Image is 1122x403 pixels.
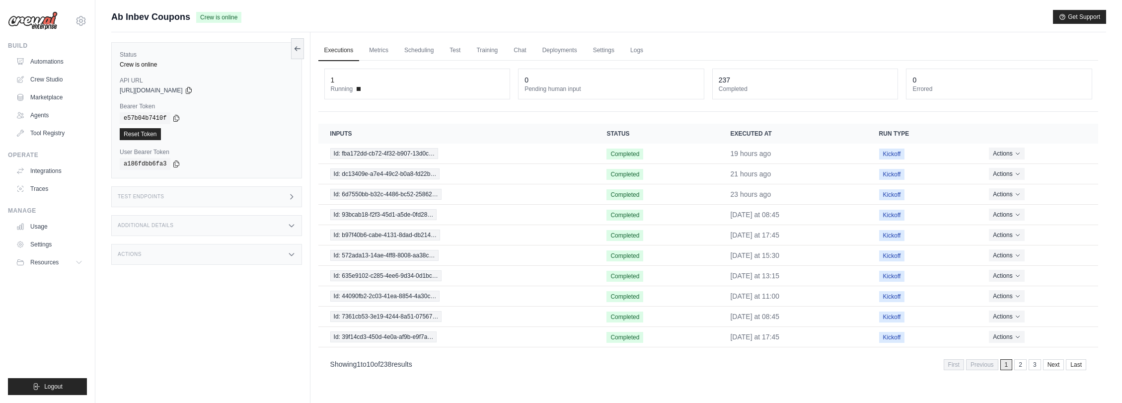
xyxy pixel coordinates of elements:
[8,207,87,215] div: Manage
[357,360,361,368] span: 1
[624,40,649,61] a: Logs
[730,272,779,280] time: August 24, 2025 at 13:15 GMT-3
[606,312,643,322] span: Completed
[606,332,643,343] span: Completed
[363,40,394,61] a: Metrics
[606,250,643,261] span: Completed
[989,270,1024,282] button: Actions for execution
[330,230,441,241] span: Id: b97f40b6-cabe-4131-8dad-db214…
[730,190,771,198] time: August 25, 2025 at 11:00 GMT-3
[120,158,170,170] code: a186fdbb6fa3
[330,331,583,342] a: View execution details for Id
[318,351,1098,377] nav: Pagination
[330,148,438,159] span: Id: fba172dd-cb72-4f32-b907-13d0c…
[12,89,87,105] a: Marketplace
[120,86,183,94] span: [URL][DOMAIN_NAME]
[330,209,437,220] span: Id: 93bcab18-f2f3-45d1-a5de-0fd28…
[44,383,63,391] span: Logout
[879,271,905,282] span: Kickoff
[8,42,87,50] div: Build
[118,194,164,200] h3: Test Endpoints
[1029,359,1041,370] a: 3
[380,360,391,368] span: 238
[330,270,583,281] a: View execution details for Id
[470,40,504,61] a: Training
[1072,355,1122,403] iframe: Chat Widget
[730,170,771,178] time: August 25, 2025 at 13:15 GMT-3
[606,271,643,282] span: Completed
[989,290,1024,302] button: Actions for execution
[879,312,905,322] span: Kickoff
[330,291,440,302] span: Id: 44090fb2-2c03-41ea-8854-4a30c…
[1072,355,1122,403] div: Widget de chat
[879,332,905,343] span: Kickoff
[606,169,643,180] span: Completed
[120,51,294,59] label: Status
[989,331,1024,343] button: Actions for execution
[989,148,1024,160] button: Actions for execution
[330,168,583,179] a: View execution details for Id
[330,250,439,261] span: Id: 572ada13-14ae-4ff8-8008-aa38c…
[912,75,916,85] div: 0
[867,124,977,144] th: Run Type
[331,85,353,93] span: Running
[879,250,905,261] span: Kickoff
[330,250,583,261] a: View execution details for Id
[120,77,294,84] label: API URL
[989,249,1024,261] button: Actions for execution
[118,251,142,257] h3: Actions
[730,251,779,259] time: August 24, 2025 at 15:30 GMT-3
[989,209,1024,221] button: Actions for execution
[330,230,583,241] a: View execution details for Id
[944,359,964,370] span: First
[989,229,1024,241] button: Actions for execution
[719,75,730,85] div: 237
[8,11,58,30] img: Logo
[1066,359,1086,370] a: Last
[196,12,241,23] span: Crew is online
[330,311,442,322] span: Id: 7361cb53-3e19-4244-8a51-07567…
[444,40,466,61] a: Test
[508,40,532,61] a: Chat
[8,378,87,395] button: Logout
[944,359,1086,370] nav: Pagination
[330,189,583,200] a: View execution details for Id
[330,189,442,200] span: Id: 6d7550bb-b32c-4486-bc52-25862…
[879,189,905,200] span: Kickoff
[1000,359,1013,370] span: 1
[718,124,867,144] th: Executed at
[330,148,583,159] a: View execution details for Id
[719,85,892,93] dt: Completed
[318,40,360,61] a: Executions
[730,333,779,341] time: August 23, 2025 at 17:45 GMT-3
[12,237,87,252] a: Settings
[730,313,779,321] time: August 24, 2025 at 08:45 GMT-3
[606,149,643,160] span: Completed
[120,128,161,140] a: Reset Token
[1053,10,1106,24] button: Get Support
[8,151,87,159] div: Operate
[536,40,583,61] a: Deployments
[730,292,779,300] time: August 24, 2025 at 11:00 GMT-3
[12,107,87,123] a: Agents
[879,230,905,241] span: Kickoff
[730,211,779,219] time: August 25, 2025 at 08:45 GMT-3
[730,150,771,158] time: August 25, 2025 at 15:30 GMT-3
[330,168,440,179] span: Id: dc13409e-a7e4-49c2-b0a8-fd22b…
[120,112,170,124] code: e57b04b7410f
[330,359,412,369] p: Showing to of results
[331,75,335,85] div: 1
[330,331,437,342] span: Id: 39f14cd3-450d-4e0a-af9b-e9f7a…
[879,169,905,180] span: Kickoff
[12,72,87,87] a: Crew Studio
[989,311,1024,322] button: Actions for execution
[912,85,1086,93] dt: Errored
[12,54,87,70] a: Automations
[879,149,905,160] span: Kickoff
[120,102,294,110] label: Bearer Token
[111,10,190,24] span: Ab Inbev Coupons
[730,231,779,239] time: August 24, 2025 at 17:45 GMT-3
[879,291,905,302] span: Kickoff
[318,124,1098,377] section: Crew executions table
[12,125,87,141] a: Tool Registry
